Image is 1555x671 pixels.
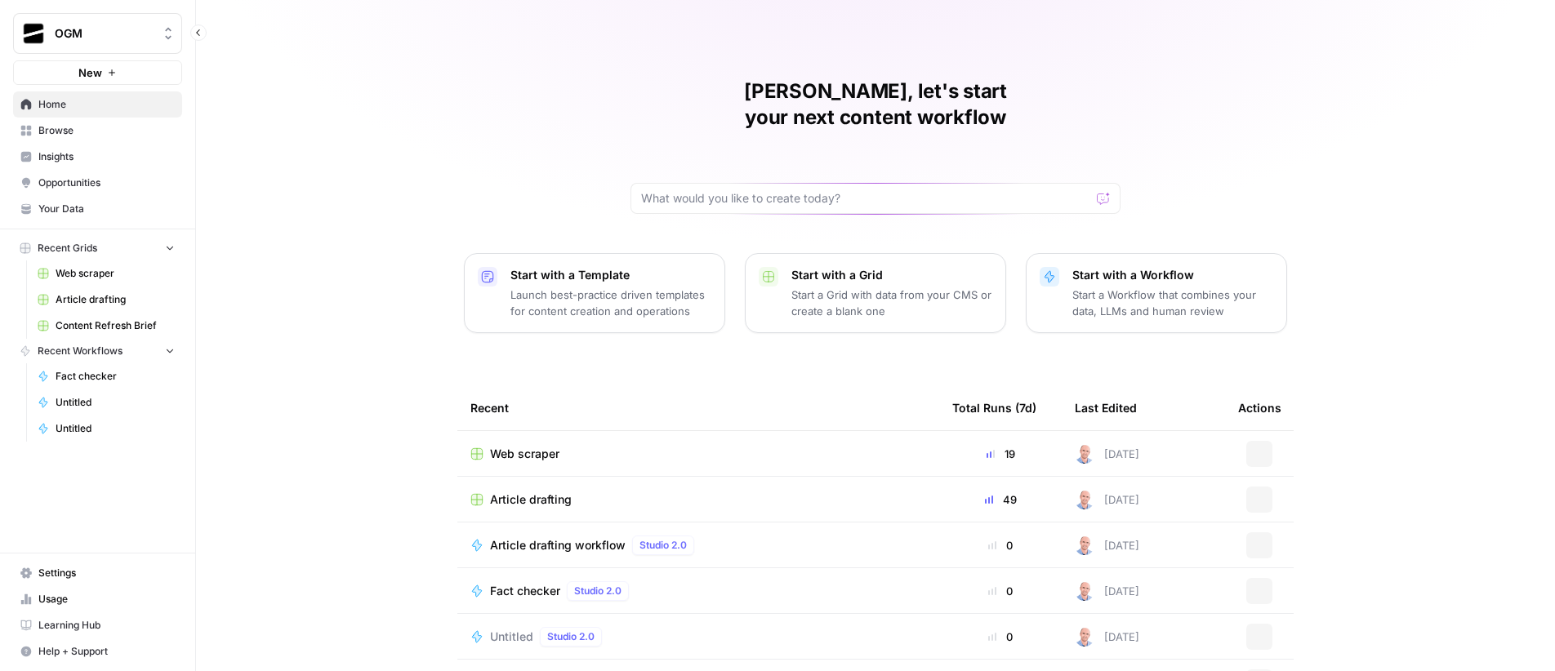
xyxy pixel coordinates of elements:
span: Help + Support [38,644,175,659]
div: [DATE] [1075,490,1139,509]
div: 19 [952,446,1049,462]
a: Opportunities [13,170,182,196]
a: Web scraper [470,446,926,462]
span: Fact checker [56,369,175,384]
span: Your Data [38,202,175,216]
button: Workspace: OGM [13,13,182,54]
span: Browse [38,123,175,138]
p: Start a Workflow that combines your data, LLMs and human review [1072,287,1273,319]
a: Browse [13,118,182,144]
a: Article drafting workflowStudio 2.0 [470,535,926,555]
div: 0 [952,537,1049,553]
button: Recent Grids [13,236,182,260]
div: Total Runs (7d) [952,385,1036,430]
a: Article drafting [470,491,926,508]
p: Start with a Template [510,267,711,283]
img: 4tx75zylyv1pt3lh6v9ok7bbf875 [1075,535,1094,555]
span: Learning Hub [38,618,175,633]
span: Recent Grids [38,241,97,256]
a: Fact checkerStudio 2.0 [470,581,926,601]
a: Your Data [13,196,182,222]
div: Actions [1238,385,1281,430]
div: 49 [952,491,1049,508]
span: Untitled [56,395,175,410]
span: Insights [38,149,175,164]
h1: [PERSON_NAME], let's start your next content workflow [630,78,1121,131]
div: [DATE] [1075,535,1139,555]
a: Web scraper [30,260,182,287]
a: Home [13,91,182,118]
a: UntitledStudio 2.0 [470,627,926,647]
a: Insights [13,144,182,170]
span: Article drafting workflow [490,537,626,553]
span: Settings [38,566,175,580]
a: Article drafting [30,287,182,313]
p: Launch best-practice driven templates for content creation and operations [510,287,711,319]
span: Web scraper [490,446,559,462]
a: Untitled [30,389,182,415]
button: Start with a WorkflowStart a Workflow that combines your data, LLMs and human review [1026,253,1287,333]
input: What would you like to create today? [641,190,1090,207]
span: Fact checker [490,583,560,599]
div: [DATE] [1075,581,1139,601]
img: 4tx75zylyv1pt3lh6v9ok7bbf875 [1075,627,1094,647]
span: Studio 2.0 [574,584,622,598]
div: Recent [470,385,926,430]
span: Untitled [56,421,175,436]
div: 0 [952,583,1049,599]
p: Start with a Grid [791,267,992,283]
span: Usage [38,592,175,607]
a: Settings [13,560,182,586]
img: 4tx75zylyv1pt3lh6v9ok7bbf875 [1075,581,1094,601]
a: Content Refresh Brief [30,313,182,339]
a: Learning Hub [13,612,182,638]
div: [DATE] [1075,444,1139,464]
button: Help + Support [13,638,182,664]
p: Start with a Workflow [1072,267,1273,283]
span: Opportunities [38,176,175,190]
button: Start with a GridStart a Grid with data from your CMS or create a blank one [745,253,1006,333]
span: Studio 2.0 [639,538,687,553]
div: 0 [952,629,1049,645]
span: Web scraper [56,266,175,281]
img: 4tx75zylyv1pt3lh6v9ok7bbf875 [1075,444,1094,464]
button: New [13,60,182,85]
a: Usage [13,586,182,612]
span: OGM [55,25,154,42]
span: Article drafting [490,491,572,508]
span: Recent Workflows [38,344,123,358]
div: [DATE] [1075,627,1139,647]
span: Home [38,97,175,112]
span: Article drafting [56,292,175,307]
p: Start a Grid with data from your CMS or create a blank one [791,287,992,319]
span: Untitled [490,629,533,645]
a: Fact checker [30,363,182,389]
span: Studio 2.0 [547,629,595,644]
img: OGM Logo [19,19,48,48]
button: Start with a TemplateLaunch best-practice driven templates for content creation and operations [464,253,725,333]
span: New [78,64,102,81]
img: 4tx75zylyv1pt3lh6v9ok7bbf875 [1075,490,1094,509]
div: Last Edited [1075,385,1137,430]
a: Untitled [30,415,182,442]
span: Content Refresh Brief [56,318,175,333]
button: Recent Workflows [13,339,182,363]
